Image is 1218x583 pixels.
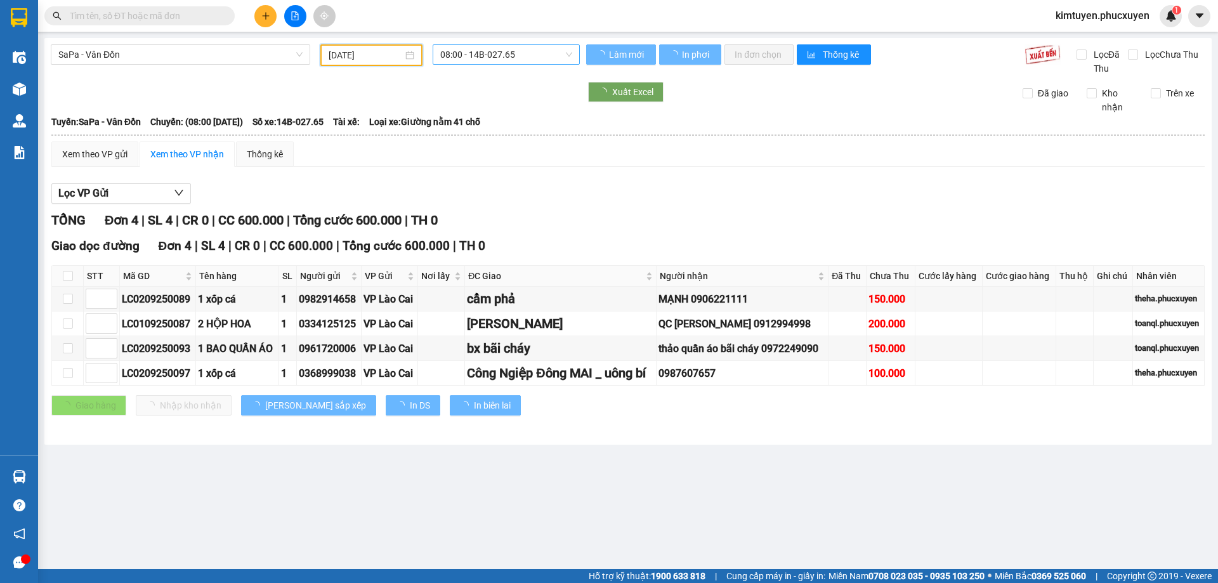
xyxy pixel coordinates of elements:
[828,569,985,583] span: Miền Nam
[1194,10,1205,22] span: caret-down
[261,11,270,20] span: plus
[196,266,279,287] th: Tên hàng
[141,213,145,228] span: |
[459,239,485,253] span: TH 0
[122,365,193,381] div: LC0209250097
[51,117,141,127] b: Tuyến: SaPa - Vân Đồn
[1033,86,1073,100] span: Đã giao
[1135,317,1202,330] div: toanql.phucxuyen
[150,147,224,161] div: Xem theo VP nhận
[467,289,654,309] div: cẩm phả
[658,316,826,332] div: QC [PERSON_NAME] 0912994998
[609,48,646,62] span: Làm mới
[120,336,196,361] td: LC0209250093
[287,213,290,228] span: |
[198,291,277,307] div: 1 xốp cá
[1133,266,1205,287] th: Nhân viên
[362,336,418,361] td: VP Lào Cai
[198,316,277,332] div: 2 HỘP HOA
[797,44,871,65] button: bar-chartThống kê
[467,314,654,334] div: [PERSON_NAME]
[13,51,26,64] img: warehouse-icon
[365,269,405,283] span: VP Gửi
[1045,8,1160,23] span: kimtuyen.phucxuyen
[658,365,826,381] div: 0987607657
[1135,292,1202,305] div: theha.phucxuyen
[1031,571,1086,581] strong: 0369 525 060
[13,114,26,128] img: warehouse-icon
[474,398,511,412] span: In biên lai
[596,50,607,59] span: loading
[598,88,612,96] span: loading
[58,185,108,201] span: Lọc VP Gửi
[176,213,179,228] span: |
[279,266,297,287] th: SL
[265,398,366,412] span: [PERSON_NAME] sắp xếp
[281,341,294,357] div: 1
[182,213,209,228] span: CR 0
[13,528,25,540] span: notification
[660,269,815,283] span: Người nhận
[726,569,825,583] span: Cung cấp máy in - giấy in:
[299,291,359,307] div: 0982914658
[983,266,1056,287] th: Cước giao hàng
[120,311,196,336] td: LC0109250087
[658,291,826,307] div: MẠNH 0906221111
[136,395,232,416] button: Nhập kho nhận
[13,82,26,96] img: warehouse-icon
[363,316,416,332] div: VP Lào Cai
[868,571,985,581] strong: 0708 023 035 - 0935 103 250
[362,361,418,386] td: VP Lào Cai
[291,11,299,20] span: file-add
[396,401,410,410] span: loading
[453,239,456,253] span: |
[828,266,867,287] th: Đã Thu
[62,147,128,161] div: Xem theo VP gửi
[362,311,418,336] td: VP Lào Cai
[450,395,521,416] button: In biên lai
[122,291,193,307] div: LC0209250089
[51,183,191,204] button: Lọc VP Gửi
[1135,342,1202,355] div: toanql.phucxuyen
[1089,48,1128,75] span: Lọc Đã Thu
[228,239,232,253] span: |
[299,316,359,332] div: 0334125125
[281,316,294,332] div: 1
[174,188,184,198] span: down
[320,11,329,20] span: aim
[51,213,86,228] span: TỔNG
[300,269,348,283] span: Người gửi
[329,48,403,62] input: 02/09/2025
[1135,367,1202,379] div: theha.phucxuyen
[988,573,992,579] span: ⚪️
[150,115,243,129] span: Chuyến: (08:00 [DATE])
[669,50,680,59] span: loading
[84,266,120,287] th: STT
[995,569,1086,583] span: Miền Bắc
[159,239,192,253] span: Đơn 4
[1140,48,1200,62] span: Lọc Chưa Thu
[120,361,196,386] td: LC0209250097
[440,45,572,64] span: 08:00 - 14B-027.65
[198,365,277,381] div: 1 xốp cá
[263,239,266,253] span: |
[659,44,721,65] button: In phơi
[682,48,711,62] span: In phơi
[333,115,360,129] span: Tài xế:
[195,239,198,253] span: |
[70,9,219,23] input: Tìm tên, số ĐT hoặc mã đơn
[915,266,983,287] th: Cước lấy hàng
[363,291,416,307] div: VP Lào Cai
[122,341,193,357] div: LC0209250093
[1094,266,1133,287] th: Ghi chú
[13,470,26,483] img: warehouse-icon
[313,5,336,27] button: aim
[1025,44,1061,65] img: 9k=
[148,213,173,228] span: SL 4
[363,365,416,381] div: VP Lào Cai
[421,269,452,283] span: Nơi lấy
[405,213,408,228] span: |
[612,85,653,99] span: Xuất Excel
[1097,86,1141,114] span: Kho nhận
[51,239,140,253] span: Giao dọc đường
